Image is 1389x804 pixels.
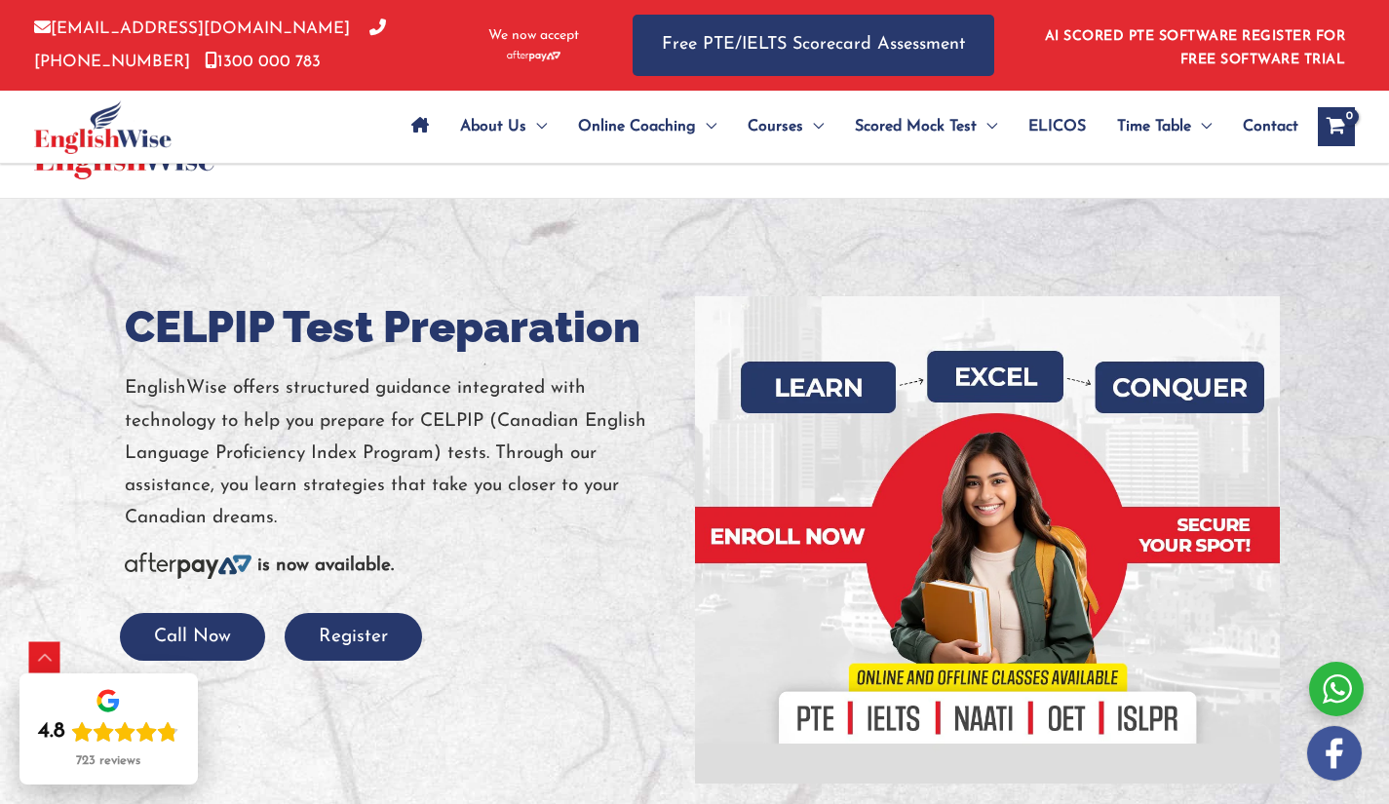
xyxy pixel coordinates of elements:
button: Register [285,613,422,661]
aside: Header Widget 1 [1033,14,1355,77]
img: white-facebook.png [1307,726,1362,781]
button: Call Now [120,613,265,661]
a: CoursesMenu Toggle [732,93,839,161]
span: Menu Toggle [803,93,824,161]
a: Register [285,628,422,646]
span: Menu Toggle [696,93,716,161]
a: Time TableMenu Toggle [1101,93,1227,161]
a: Online CoachingMenu Toggle [562,93,732,161]
span: Scored Mock Test [855,93,977,161]
img: cropped-ew-logo [34,100,172,154]
a: Scored Mock TestMenu Toggle [839,93,1013,161]
span: Online Coaching [578,93,696,161]
h1: CELPIP Test Preparation [125,296,680,358]
a: AI SCORED PTE SOFTWARE REGISTER FOR FREE SOFTWARE TRIAL [1045,29,1346,67]
img: Afterpay-Logo [507,51,560,61]
span: ELICOS [1028,93,1086,161]
a: View Shopping Cart, empty [1318,107,1355,146]
img: Afterpay-Logo [125,553,251,579]
span: Menu Toggle [1191,93,1212,161]
span: We now accept [488,26,579,46]
div: 4.8 [38,718,65,746]
a: 1300 000 783 [205,54,321,70]
a: [EMAIL_ADDRESS][DOMAIN_NAME] [34,20,350,37]
span: About Us [460,93,526,161]
span: Menu Toggle [526,93,547,161]
span: Time Table [1117,93,1191,161]
p: EnglishWise offers structured guidance integrated with technology to help you prepare for CELPIP ... [125,372,680,534]
span: Contact [1243,93,1298,161]
span: Courses [748,93,803,161]
span: Menu Toggle [977,93,997,161]
div: 723 reviews [76,753,140,769]
a: Free PTE/IELTS Scorecard Assessment [633,15,994,76]
a: About UsMenu Toggle [444,93,562,161]
b: is now available. [257,556,394,575]
a: Call Now [120,628,265,646]
a: ELICOS [1013,93,1101,161]
nav: Site Navigation: Main Menu [396,93,1298,161]
a: [PHONE_NUMBER] [34,20,386,69]
div: Rating: 4.8 out of 5 [38,718,178,746]
a: Contact [1227,93,1298,161]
